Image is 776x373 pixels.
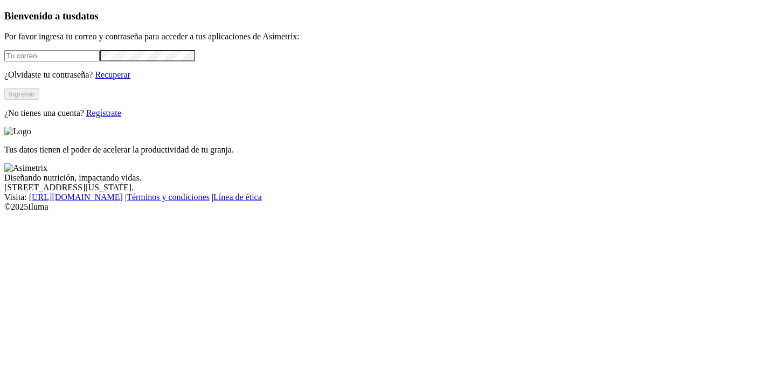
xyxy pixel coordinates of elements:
p: Tus datos tienen el poder de acelerar la productividad de tu granja. [4,145,772,155]
a: Términos y condiciones [127,192,210,202]
h3: Bienvenido a tus [4,10,772,22]
span: datos [75,10,99,22]
p: Por favor ingresa tu correo y contraseña para acceder a tus aplicaciones de Asimetrix: [4,32,772,42]
button: Ingresar [4,88,39,100]
img: Logo [4,127,31,136]
a: Regístrate [86,108,121,118]
p: ¿Olvidaste tu contraseña? [4,70,772,80]
div: Visita : | | [4,192,772,202]
input: Tu correo [4,50,100,61]
div: Diseñando nutrición, impactando vidas. [4,173,772,183]
a: Recuperar [95,70,130,79]
a: [URL][DOMAIN_NAME] [29,192,123,202]
p: ¿No tienes una cuenta? [4,108,772,118]
div: © 2025 Iluma [4,202,772,212]
div: [STREET_ADDRESS][US_STATE]. [4,183,772,192]
a: Línea de ética [213,192,262,202]
img: Asimetrix [4,163,47,173]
